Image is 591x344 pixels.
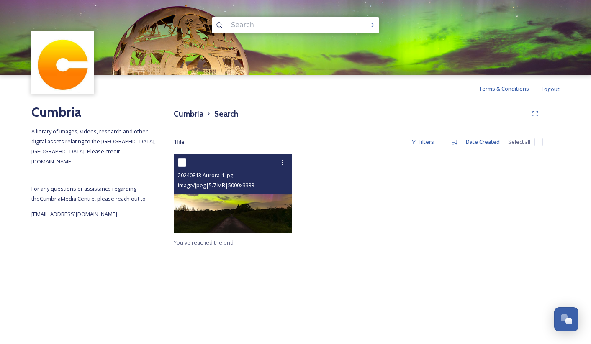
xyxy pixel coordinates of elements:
[31,185,147,202] span: For any questions or assistance regarding the Cumbria Media Centre, please reach out to:
[31,127,157,165] span: A library of images, videos, research and other digital assets relating to the [GEOGRAPHIC_DATA],...
[508,138,530,146] span: Select all
[31,210,117,218] span: [EMAIL_ADDRESS][DOMAIN_NAME]
[33,33,93,93] img: images.jpg
[462,134,504,150] div: Date Created
[31,102,157,122] h2: Cumbria
[178,181,254,189] span: image/jpeg | 5.7 MB | 5000 x 3333
[178,171,233,179] span: 20240813 Aurora-1.jpg
[227,16,342,34] input: Search
[174,138,185,146] span: 1 file
[478,84,542,94] a: Terms & Conditions
[174,108,203,120] h3: Cumbria
[174,239,234,246] span: You've reached the end
[407,134,438,150] div: Filters
[554,307,578,331] button: Open Chat
[478,85,529,92] span: Terms & Conditions
[214,108,238,120] h3: Search
[542,85,560,93] span: Logout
